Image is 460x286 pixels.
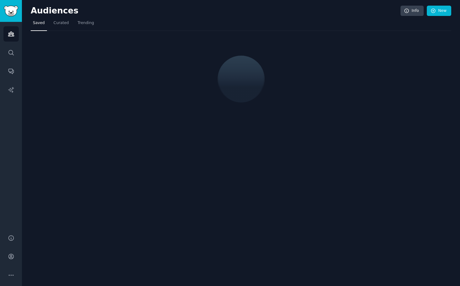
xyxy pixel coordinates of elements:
[54,20,69,26] span: Curated
[31,6,401,16] h2: Audiences
[75,18,96,31] a: Trending
[31,18,47,31] a: Saved
[401,6,424,16] a: Info
[78,20,94,26] span: Trending
[51,18,71,31] a: Curated
[4,6,18,17] img: GummySearch logo
[33,20,45,26] span: Saved
[427,6,451,16] a: New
